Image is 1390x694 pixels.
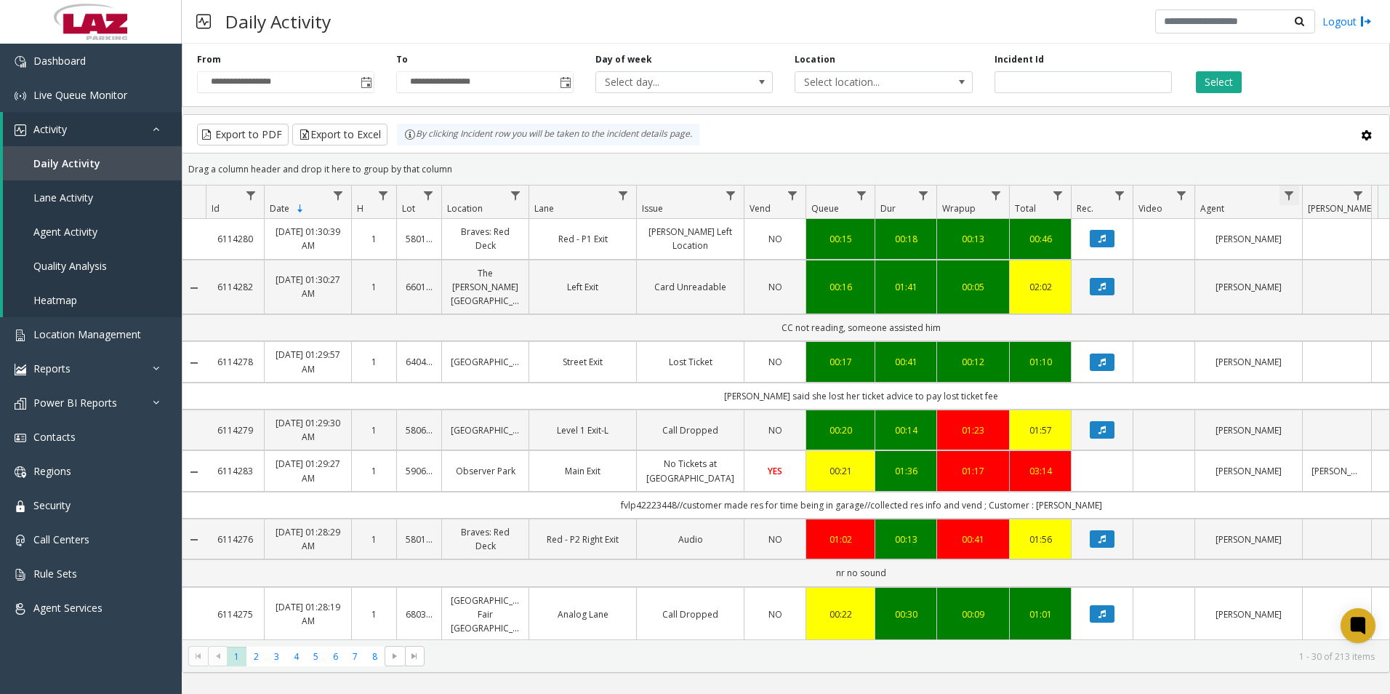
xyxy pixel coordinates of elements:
a: 01:36 [884,464,928,478]
a: NO [753,280,797,294]
div: 01:56 [1019,533,1062,546]
span: Video [1138,202,1162,215]
span: Quality Analysis [33,259,107,273]
span: Page 2 [246,647,266,666]
img: 'icon' [15,535,26,546]
a: [PERSON_NAME] [1204,355,1293,369]
div: 02:02 [1019,280,1062,294]
a: 580116 [406,533,433,546]
a: Left Exit [538,280,627,294]
a: Location Filter Menu [506,186,526,205]
a: 6114280 [214,232,255,246]
span: Select location... [795,72,936,92]
a: 00:46 [1019,232,1062,246]
button: Export to Excel [292,124,387,145]
img: 'icon' [15,364,26,375]
a: Date Filter Menu [329,186,348,205]
span: Page 5 [306,647,326,666]
span: H [357,202,363,215]
a: Quality Analysis [3,249,182,283]
a: Heatmap [3,283,182,317]
a: Parker Filter Menu [1349,186,1368,205]
span: Select day... [596,72,737,92]
div: 01:57 [1019,423,1062,437]
span: Rec. [1077,202,1093,215]
a: 1 [361,280,387,294]
a: Id Filter Menu [241,186,261,205]
div: By clicking Incident row you will be taken to the incident details page. [397,124,699,145]
div: 00:13 [884,533,928,546]
span: Power BI Reports [33,396,117,410]
a: 01:10 [1019,355,1062,369]
label: Incident Id [995,53,1044,66]
img: 'icon' [15,124,26,136]
span: Page 1 [227,647,246,666]
button: Export to PDF [197,124,289,145]
a: NO [753,423,797,437]
a: Braves: Red Deck [451,225,520,252]
span: NO [768,608,782,621]
a: 01:23 [946,423,1000,437]
span: Total [1015,202,1036,215]
div: 00:21 [815,464,866,478]
label: Location [795,53,835,66]
a: 03:14 [1019,464,1062,478]
span: Id [212,202,220,215]
a: The [PERSON_NAME][GEOGRAPHIC_DATA] [451,266,520,308]
a: 01:17 [946,464,1000,478]
a: 6114283 [214,464,255,478]
span: Sortable [294,203,306,215]
a: [PERSON_NAME] [1204,232,1293,246]
a: 00:30 [884,607,928,621]
a: H Filter Menu [374,186,393,205]
img: infoIcon.svg [404,129,416,140]
a: 01:01 [1019,607,1062,621]
span: Dur [880,202,896,215]
a: 6114278 [214,355,255,369]
div: Drag a column header and drop it here to group by that column [182,156,1389,182]
a: Activity [3,112,182,146]
a: 01:41 [884,280,928,294]
a: 6114279 [214,423,255,437]
img: 'icon' [15,398,26,410]
span: Security [33,498,71,512]
a: 00:14 [884,423,928,437]
span: NO [768,233,782,245]
div: 00:22 [815,607,866,621]
a: 00:09 [946,607,1000,621]
span: Vend [750,202,771,215]
a: Collapse Details [182,282,206,294]
span: Toggle popup [358,72,374,92]
a: Vend Filter Menu [783,186,803,205]
span: Issue [642,202,663,215]
a: Daily Activity [3,146,182,180]
a: 1 [361,232,387,246]
a: 01:02 [815,533,866,546]
a: Collapse Details [182,534,206,546]
img: 'icon' [15,603,26,615]
span: Lane Activity [33,191,93,204]
span: NO [768,533,782,546]
img: 'icon' [15,56,26,68]
a: Total Filter Menu [1048,186,1068,205]
span: NO [768,281,782,293]
a: Audio [646,533,735,546]
span: [PERSON_NAME] [1308,202,1374,215]
a: Call Dropped [646,423,735,437]
a: 00:13 [946,232,1000,246]
a: Collapse Details [182,357,206,369]
a: Lane Filter Menu [614,186,633,205]
a: NO [753,355,797,369]
a: [DATE] 01:30:39 AM [273,225,342,252]
a: 6114275 [214,607,255,621]
span: Regions [33,464,71,478]
a: Braves: Red Deck [451,525,520,553]
span: Queue [811,202,839,215]
a: 590652 [406,464,433,478]
label: To [396,53,408,66]
a: Lost Ticket [646,355,735,369]
a: Level 1 Exit-L [538,423,627,437]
